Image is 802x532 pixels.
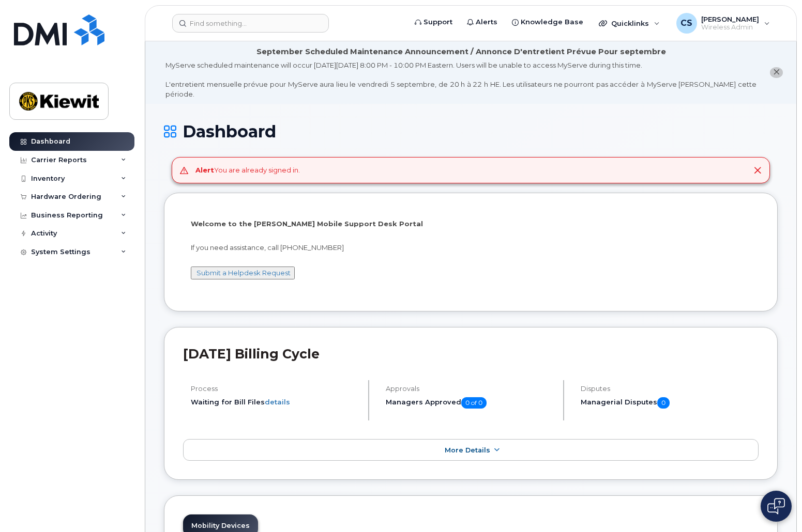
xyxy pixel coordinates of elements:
[657,397,670,409] span: 0
[265,398,290,406] a: details
[461,397,487,409] span: 0 of 0
[183,346,759,362] h2: [DATE] Billing Cycle
[386,397,554,409] h5: Managers Approved
[196,269,291,277] a: Submit a Helpdesk Request
[191,219,751,229] p: Welcome to the [PERSON_NAME] Mobile Support Desk Portal
[770,67,783,78] button: close notification
[256,46,666,57] div: September Scheduled Maintenance Announcement / Annonce D'entretient Prévue Pour septembre
[165,60,756,99] div: MyServe scheduled maintenance will occur [DATE][DATE] 8:00 PM - 10:00 PM Eastern. Users will be u...
[191,243,751,253] p: If you need assistance, call [PHONE_NUMBER]
[164,122,778,140] h1: Dashboard
[386,385,554,393] h4: Approvals
[195,166,214,174] strong: Alert
[191,267,295,279] button: Submit a Helpdesk Request
[581,385,759,393] h4: Disputes
[445,446,490,454] span: More Details
[581,397,759,409] h5: Managerial Disputes
[191,397,359,407] li: Waiting for Bill Files
[191,385,359,393] h4: Process
[767,498,785,514] img: Open chat
[195,165,300,175] div: You are already signed in.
